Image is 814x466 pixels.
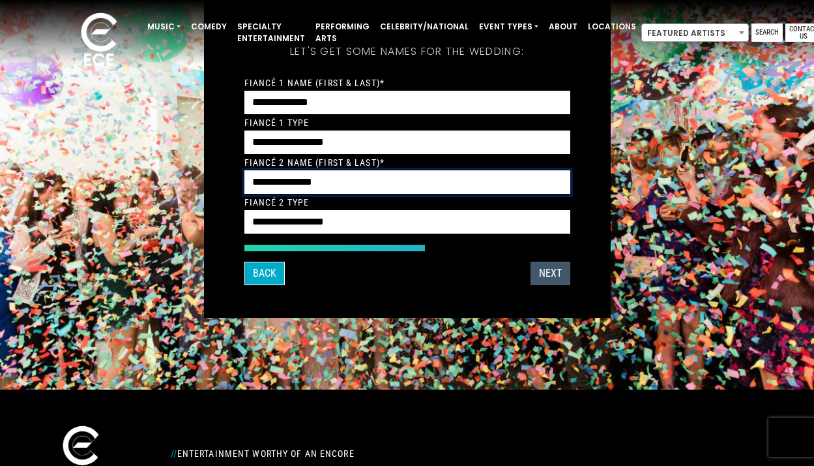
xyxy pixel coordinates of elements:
[642,24,748,42] span: Featured Artists
[583,16,641,38] a: Locations
[531,262,570,285] button: Next
[171,448,177,459] span: //
[641,23,749,42] span: Featured Artists
[244,77,385,89] label: Fiancé 1 Name (First & Last)*
[544,16,583,38] a: About
[186,16,232,38] a: Comedy
[142,16,186,38] a: Music
[375,16,474,38] a: Celebrity/National
[751,23,783,42] a: Search
[244,117,310,129] label: Fiancé 1 Type
[244,157,385,168] label: Fiancé 2 Name (First & Last)*
[310,16,375,50] a: Performing Arts
[244,196,310,208] label: Fiancé 2 Type
[163,443,530,464] div: Entertainment Worthy of an Encore
[66,9,132,72] img: ece_new_logo_whitev2-1.png
[244,262,285,285] button: Back
[232,16,310,50] a: Specialty Entertainment
[474,16,544,38] a: Event Types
